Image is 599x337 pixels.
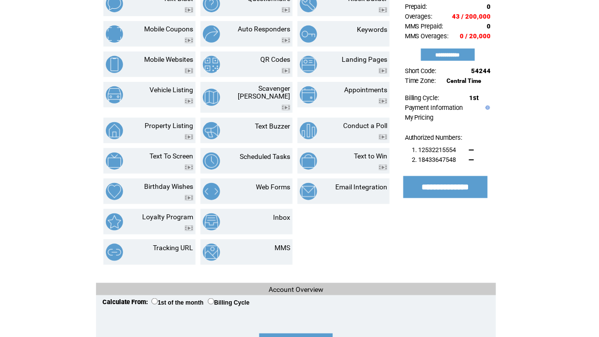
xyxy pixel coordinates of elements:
img: video.png [185,68,193,74]
a: Conduct a Poll [343,122,387,130]
img: video.png [282,105,290,110]
img: video.png [185,134,193,140]
a: MMS [275,244,290,252]
span: Prepaid: [405,3,427,10]
span: Authorized Numbers: [405,134,463,141]
a: Inbox [273,213,290,221]
img: video.png [282,7,290,13]
img: mobile-coupons.png [106,26,123,43]
a: Text Buzzer [255,122,290,130]
img: auto-responders.png [203,26,220,43]
span: 2. 18433647548 [412,156,456,163]
img: text-to-screen.png [106,153,123,170]
span: 0 [487,3,491,10]
img: video.png [185,99,193,104]
span: Time Zone: [405,77,436,84]
span: Calculate From: [102,298,148,306]
a: Property Listing [145,122,193,130]
a: Email Integration [335,183,387,191]
img: loyalty-program.png [106,213,123,231]
label: Billing Cycle [208,299,250,306]
input: 1st of the month [151,298,158,305]
img: video.png [185,38,193,43]
span: Billing Cycle: [405,94,440,102]
img: tracking-url.png [106,244,123,261]
img: birthday-wishes.png [106,183,123,200]
a: Text To Screen [150,152,193,160]
a: Auto Responders [238,25,290,33]
span: 0 / 20,000 [460,32,491,40]
img: video.png [185,195,193,201]
label: 1st of the month [151,299,203,306]
img: text-to-win.png [300,153,317,170]
span: Account Overview [269,285,324,293]
img: web-forms.png [203,183,220,200]
a: Tracking URL [153,244,193,252]
a: QR Codes [260,55,290,63]
img: video.png [379,68,387,74]
span: Overages: [405,13,433,20]
img: text-buzzer.png [203,122,220,139]
img: qr-codes.png [203,56,220,73]
a: Mobile Coupons [144,25,193,33]
a: Vehicle Listing [150,86,193,94]
img: video.png [379,7,387,13]
img: email-integration.png [300,183,317,200]
input: Billing Cycle [208,298,214,305]
span: 1st [470,94,479,102]
span: 0 [487,23,491,30]
a: Scheduled Tasks [240,153,290,160]
img: mobile-websites.png [106,56,123,73]
span: 1. 12532215554 [412,146,456,154]
img: conduct-a-poll.png [300,122,317,139]
a: Loyalty Program [142,213,193,221]
a: Appointments [344,86,387,94]
a: Keywords [357,26,387,33]
img: video.png [185,7,193,13]
span: 43 / 200,000 [452,13,491,20]
span: Short Code: [405,67,437,75]
a: Landing Pages [342,55,387,63]
img: landing-pages.png [300,56,317,73]
img: video.png [282,38,290,43]
img: mms.png [203,244,220,261]
img: help.gif [483,105,490,110]
img: keywords.png [300,26,317,43]
img: video.png [379,165,387,170]
span: 54244 [472,67,491,75]
img: video.png [282,68,290,74]
a: Scavenger [PERSON_NAME] [238,84,290,100]
img: appointments.png [300,86,317,104]
img: inbox.png [203,213,220,231]
img: scavenger-hunt.png [203,89,220,106]
img: scheduled-tasks.png [203,153,220,170]
img: vehicle-listing.png [106,86,123,104]
a: Web Forms [256,183,290,191]
a: Birthday Wishes [144,182,193,190]
a: Text to Win [354,152,387,160]
img: video.png [379,134,387,140]
img: property-listing.png [106,122,123,139]
span: MMS Prepaid: [405,23,444,30]
a: Payment Information [405,104,463,111]
img: video.png [379,99,387,104]
img: video.png [185,165,193,170]
img: video.png [185,226,193,231]
a: Mobile Websites [144,55,193,63]
span: MMS Overages: [405,32,449,40]
span: Central Time [447,78,482,84]
a: My Pricing [405,114,434,121]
